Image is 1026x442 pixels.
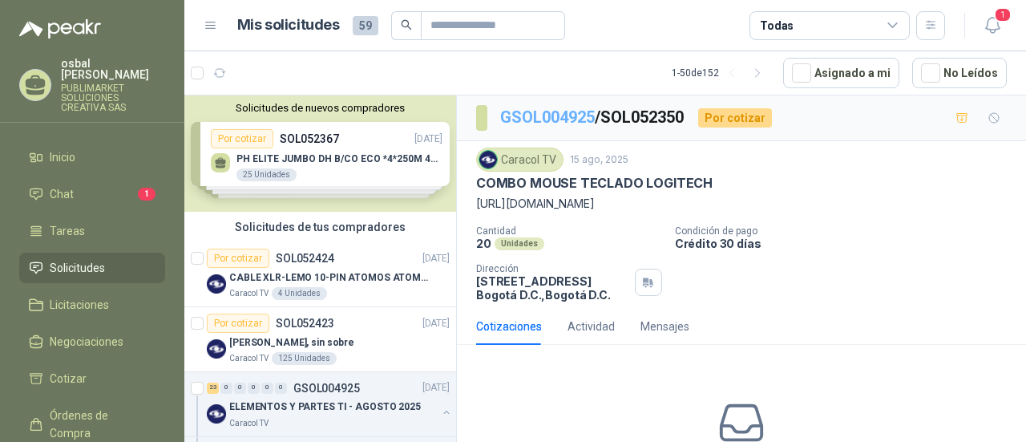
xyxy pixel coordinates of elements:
[184,307,456,372] a: Por cotizarSOL052423[DATE] Company Logo[PERSON_NAME], sin sobreCaracol TV125 Unidades
[479,151,497,168] img: Company Logo
[248,383,260,394] div: 0
[422,381,450,396] p: [DATE]
[276,318,334,329] p: SOL052423
[229,400,421,416] p: ELEMENTOS Y PARTES TI - AGOSTO 2025
[19,363,165,394] a: Cotizar
[698,108,772,128] div: Por cotizar
[495,237,544,250] div: Unidades
[272,352,337,365] div: 125 Unidades
[476,175,713,192] p: COMBO MOUSE TECLADO LOGITECH
[783,58,899,88] button: Asignado a mi
[50,222,85,240] span: Tareas
[229,335,354,351] p: [PERSON_NAME], sin sobre
[476,263,628,274] p: Dirección
[61,83,165,112] p: PUBLIMARKET SOLUCIONES CREATIVA SAS
[237,14,340,37] h1: Mis solicitudes
[184,242,456,307] a: Por cotizarSOL052424[DATE] Company LogoCABLE XLR-LEMO 10-PIN ATOMOS ATOMCAB016Caracol TV4 Unidades
[19,19,101,39] img: Logo peakr
[207,249,269,268] div: Por cotizar
[912,58,1007,88] button: No Leídos
[276,253,334,264] p: SOL052424
[50,185,74,203] span: Chat
[994,7,1012,22] span: 1
[19,326,165,357] a: Negociaciones
[229,287,269,300] p: Caracol TV
[476,274,628,302] p: [STREET_ADDRESS] Bogotá D.C. , Bogotá D.C.
[500,107,595,127] a: GSOL004925
[50,407,150,442] span: Órdenes de Compra
[476,148,563,172] div: Caracol TV
[476,318,542,335] div: Cotizaciones
[353,16,378,35] span: 59
[568,318,615,335] div: Actividad
[229,352,269,365] p: Caracol TV
[207,404,226,424] img: Company Logo
[50,333,123,351] span: Negociaciones
[50,148,75,166] span: Inicio
[293,383,360,394] p: GSOL004925
[19,253,165,283] a: Solicitudes
[207,274,226,294] img: Company Logo
[184,95,456,212] div: Solicitudes de nuevos compradoresPor cotizarSOL052367[DATE] PH ELITE JUMBO DH B/CO ECO *4*250M 43...
[207,339,226,359] img: Company Logo
[229,417,269,430] p: Caracol TV
[234,383,246,394] div: 0
[61,58,165,80] p: osbal [PERSON_NAME]
[220,383,232,394] div: 0
[184,212,456,242] div: Solicitudes de tus compradores
[50,296,109,314] span: Licitaciones
[50,370,87,387] span: Cotizar
[978,11,1007,40] button: 1
[422,251,450,266] p: [DATE]
[640,318,689,335] div: Mensajes
[476,225,662,237] p: Cantidad
[207,314,269,333] div: Por cotizar
[19,142,165,172] a: Inicio
[19,179,165,209] a: Chat1
[50,259,105,277] span: Solicitudes
[500,105,685,130] p: / SOL052350
[229,270,429,286] p: CABLE XLR-LEMO 10-PIN ATOMOS ATOMCAB016
[476,237,491,250] p: 20
[275,383,287,394] div: 0
[570,152,628,168] p: 15 ago, 2025
[401,19,412,30] span: search
[19,290,165,320] a: Licitaciones
[207,379,453,430] a: 23 0 0 0 0 0 GSOL004925[DATE] Company LogoELEMENTOS Y PARTES TI - AGOSTO 2025Caracol TV
[138,188,156,201] span: 1
[760,17,794,34] div: Todas
[675,225,1020,237] p: Condición de pago
[675,237,1020,250] p: Crédito 30 días
[476,195,1007,213] p: [URL][DOMAIN_NAME]
[672,60,770,86] div: 1 - 50 de 152
[191,102,450,114] button: Solicitudes de nuevos compradores
[272,287,327,300] div: 4 Unidades
[261,383,273,394] div: 0
[19,216,165,246] a: Tareas
[207,383,219,394] div: 23
[422,316,450,331] p: [DATE]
